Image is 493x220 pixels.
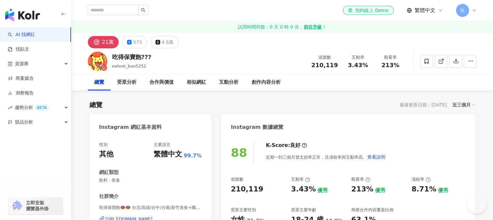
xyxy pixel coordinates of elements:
[34,104,49,111] div: BETA
[438,187,448,194] div: 優秀
[348,62,368,68] span: 3.43%
[88,36,119,48] button: 21萬
[133,38,142,47] div: 573
[311,54,338,61] div: 追蹤數
[8,46,29,53] a: 找貼文
[304,24,322,30] strong: 前往升級
[351,184,373,194] div: 213%
[231,177,243,182] div: 追蹤數
[94,79,104,86] div: 總覽
[88,52,107,71] img: KOL Avatar
[317,187,328,194] div: 優秀
[26,200,49,212] span: 立即安裝 瀏覽器外掛
[378,54,403,61] div: 觀看率
[162,38,173,47] div: 4.5萬
[266,142,307,149] div: K-Score :
[141,8,146,12] span: search
[184,152,202,159] span: 99.7%
[154,149,182,159] div: 繁體中文
[219,79,239,86] div: 互動分析
[343,6,393,15] a: 預約線上 Demo
[15,115,33,129] span: 競品分析
[187,79,206,86] div: 相似網紅
[8,75,34,82] a: 商案媒合
[400,102,447,107] div: 最後更新日期：[DATE]
[346,54,370,61] div: 互動率
[117,79,136,86] div: 受眾分析
[5,8,40,21] img: logo
[452,101,475,109] div: 近三個月
[99,149,113,159] div: 其他
[99,193,119,200] div: 社群簡介
[290,142,300,149] div: 良好
[291,207,316,213] div: 受眾主要年齡
[99,124,162,131] div: Instagram 網紅基本資料
[10,201,23,211] img: chrome extension
[467,194,487,214] iframe: Help Scout Beacon - Open
[99,177,202,183] span: 飲料 · 美食
[252,79,281,86] div: 創作內容分析
[150,36,179,48] button: 4.5萬
[311,62,338,68] span: 210,119
[71,21,493,33] a: 試用時間尚餘：0 天 0 時 0 分，前往升級！
[154,142,170,148] div: 主要語言
[15,100,49,115] span: 趨勢分析
[415,7,435,14] span: 繁體中文
[291,177,310,182] div: 互動率
[266,151,386,164] div: 近期一到三個月發文頻率正常，且漲粉率與互動率高。
[231,207,256,213] div: 受眾主要性別
[367,151,386,164] button: 查看說明
[460,7,465,14] span: 欣
[89,100,102,109] div: 總覽
[412,184,436,194] div: 8.71%
[348,7,388,14] div: 預約線上 Demo
[99,205,202,211] span: 吃得保寶飽🍩🍩 台北/高雄/台中/台南/新竹美食+國外旅遊 | eateat_bao5252
[99,142,108,148] div: 性別
[231,184,263,194] div: 210,119
[122,36,147,48] button: 573
[15,56,29,71] span: 資源庫
[8,105,12,110] span: rise
[8,90,34,96] a: 洞察報告
[99,169,119,176] div: 網紅類型
[351,207,393,213] div: 商業合作內容覆蓋比例
[8,197,63,214] a: chrome extension立即安裝 瀏覽器外掛
[231,124,283,131] div: Instagram 數據總覽
[112,53,151,61] div: 吃得保寶飽???
[367,154,385,160] span: 查看說明
[231,146,247,159] div: 88
[375,187,385,194] div: 優秀
[291,184,316,194] div: 3.43%
[412,177,431,182] div: 漲粉率
[351,177,370,182] div: 觀看率
[149,79,174,86] div: 合作與價值
[102,38,114,47] div: 21萬
[112,64,147,68] span: eateat_bao5252
[8,31,35,38] a: searchAI 找網紅
[381,62,400,68] span: 213%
